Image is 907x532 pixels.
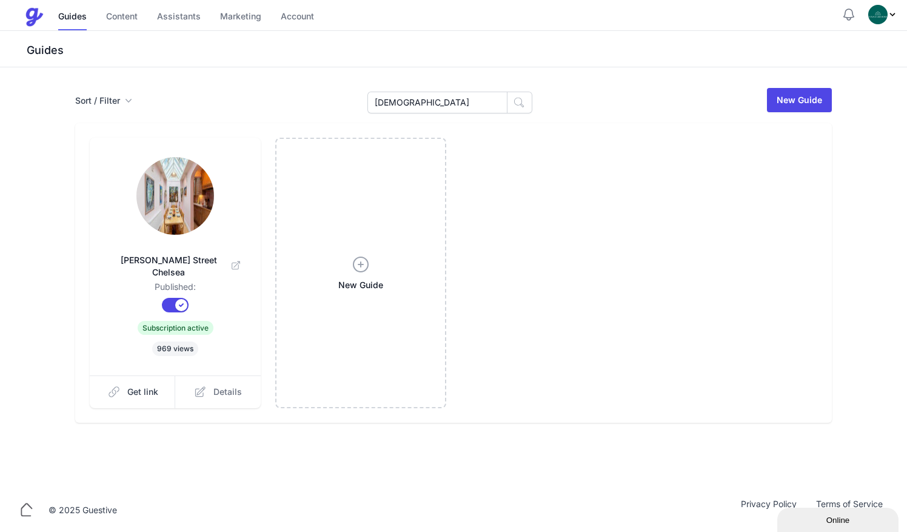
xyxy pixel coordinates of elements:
a: [PERSON_NAME] Street Chelsea [109,240,241,281]
span: 969 views [152,342,198,356]
a: New Guide [767,88,832,112]
a: New Guide [275,138,446,408]
a: Content [106,4,138,30]
button: Sort / Filter [75,95,132,107]
h3: Guides [24,43,907,58]
a: Get link [90,375,176,408]
span: Get link [127,386,158,398]
a: Terms of Service [806,498,892,522]
iframe: chat widget [777,505,901,532]
span: New Guide [338,279,383,291]
a: Account [281,4,314,30]
div: © 2025 Guestive [49,504,117,516]
a: Privacy Policy [731,498,806,522]
span: [PERSON_NAME] Street Chelsea [109,254,241,278]
img: Guestive Guides [24,7,44,27]
span: Subscription active [138,321,213,335]
a: Assistants [157,4,201,30]
img: oovs19i4we9w73xo0bfpgswpi0cd [868,5,888,24]
span: Details [213,386,242,398]
input: Search Guides [367,92,507,113]
div: Profile Menu [868,5,897,24]
dd: Published: [109,281,241,298]
img: wq8sw0j47qm6nw759ko380ndfzun [136,157,214,235]
a: Guides [58,4,87,30]
a: Marketing [220,4,261,30]
button: Notifications [842,7,856,22]
a: Details [175,375,261,408]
